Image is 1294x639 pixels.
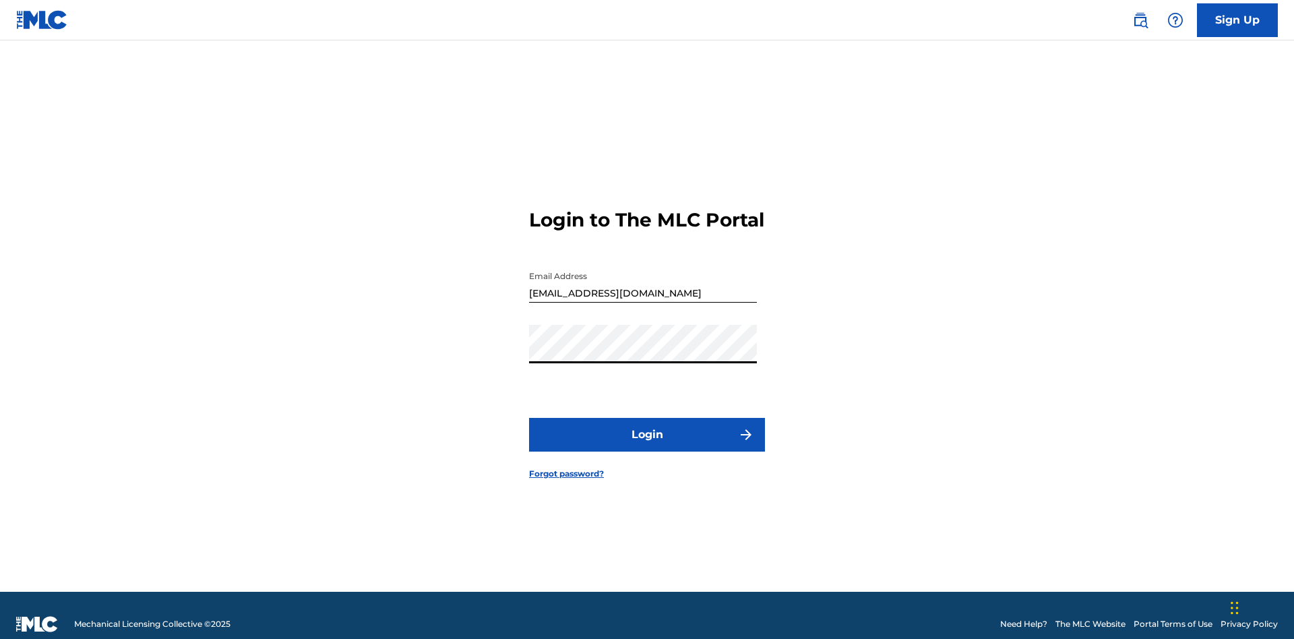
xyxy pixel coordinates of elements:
img: logo [16,616,58,632]
h3: Login to The MLC Portal [529,208,764,232]
a: Privacy Policy [1221,618,1278,630]
a: Need Help? [1000,618,1047,630]
img: help [1167,12,1183,28]
span: Mechanical Licensing Collective © 2025 [74,618,230,630]
a: The MLC Website [1055,618,1126,630]
img: MLC Logo [16,10,68,30]
div: Help [1162,7,1189,34]
div: Drag [1231,588,1239,628]
a: Portal Terms of Use [1134,618,1212,630]
a: Sign Up [1197,3,1278,37]
img: f7272a7cc735f4ea7f67.svg [738,427,754,443]
img: search [1132,12,1148,28]
button: Login [529,418,765,452]
iframe: Chat Widget [1227,574,1294,639]
a: Forgot password? [529,468,604,480]
a: Public Search [1127,7,1154,34]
